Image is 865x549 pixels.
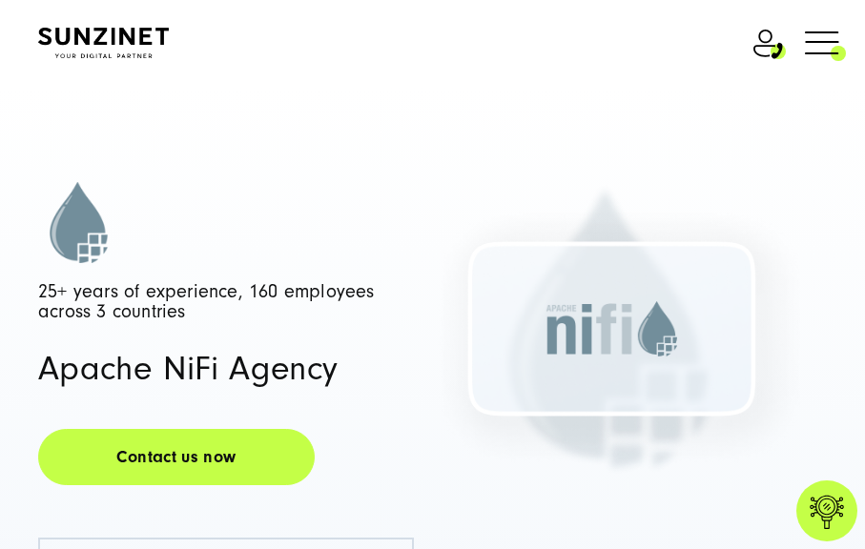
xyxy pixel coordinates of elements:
[38,429,315,485] a: Contact us now
[38,353,414,385] h1: Apache NiFi Agency
[38,282,414,322] p: 25+ years of experience, 160 employees across 3 countries
[38,182,119,263] img: apache_nifi_development-agency-SUNZINET
[38,28,169,58] img: SUNZINET Full Service Digital Agentur
[433,182,809,476] img: apache nifi agency SUNZINET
